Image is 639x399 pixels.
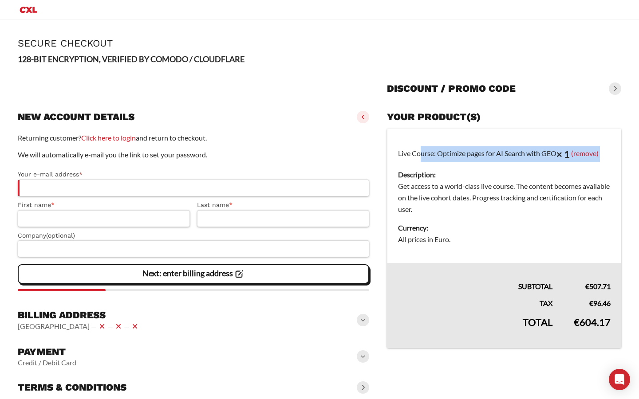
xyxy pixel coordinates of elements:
[197,200,369,210] label: Last name
[18,321,140,332] vaadin-horizontal-layout: [GEOGRAPHIC_DATA] — — —
[387,129,622,263] td: Live Course: Optimize pages for AI Search with GEO
[18,149,369,160] p: We will automatically e-mail you the link to set your password.
[571,149,599,157] a: (remove)
[18,381,126,394] h3: Terms & conditions
[18,38,621,49] h1: Secure Checkout
[609,369,630,390] div: Open Intercom Messenger
[574,316,611,328] bdi: 604.17
[585,282,589,290] span: €
[18,231,369,241] label: Company
[585,282,611,290] bdi: 507.71
[398,222,611,234] dt: Currency:
[387,292,564,309] th: Tax
[387,263,564,292] th: Subtotal
[18,200,190,210] label: First name
[556,148,570,160] strong: × 1
[18,111,134,123] h3: New account details
[398,180,611,215] dd: Get access to a world-class live course. The content becomes available on the live cohort dates. ...
[18,358,76,367] vaadin-horizontal-layout: Credit / Debit Card
[46,232,75,239] span: (optional)
[18,346,76,358] h3: Payment
[387,309,564,348] th: Total
[18,264,369,284] vaadin-button: Next: enter billing address
[398,169,611,180] dt: Description:
[589,299,611,307] bdi: 96.46
[398,234,611,245] dd: All prices in Euro.
[81,133,136,142] a: Click here to login
[589,299,593,307] span: €
[18,132,369,144] p: Returning customer? and return to checkout.
[387,82,516,95] h3: Discount / promo code
[18,169,369,180] label: Your e-mail address
[18,309,140,321] h3: Billing address
[574,316,580,328] span: €
[18,54,245,64] strong: 128-BIT ENCRYPTION, VERIFIED BY COMODO / CLOUDFLARE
